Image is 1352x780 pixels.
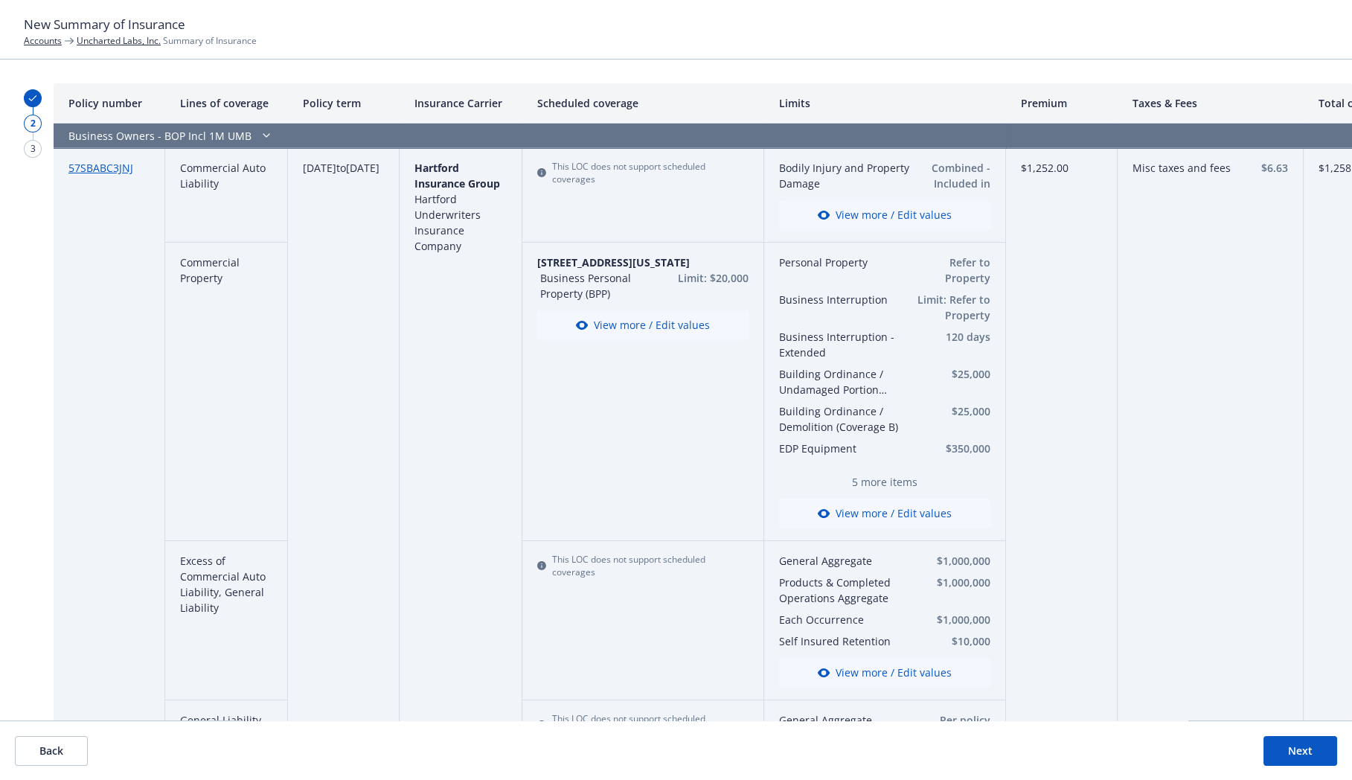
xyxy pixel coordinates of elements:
[153,83,165,123] button: Resize column
[165,83,288,124] div: Lines of coverage
[916,366,991,382] button: $25,000
[779,329,910,360] button: Business Interruption - Extended
[77,34,257,47] span: Summary of Insurance
[637,270,749,286] button: Limit: $20,000
[1106,83,1118,123] button: Resize column
[916,712,991,744] button: Per policy $4,000,000
[764,83,1006,124] div: Limits
[779,633,929,649] button: Self Insured Retention
[752,83,764,123] button: Resize column
[916,160,991,191] button: Combined - Included in GL: Yes 8, 9
[54,124,1006,148] div: Business Owners - BOP Incl 1M UMB
[540,270,631,301] button: Business Personal Property (BPP)
[54,83,165,124] div: Policy number
[779,403,910,435] button: Building Ordinance / Demolition (Coverage B)
[1006,83,1118,124] div: Premium
[537,160,749,185] div: This LOC does not support scheduled coverages
[779,575,929,606] button: Products & Completed Operations Aggregate
[414,161,500,191] span: Hartford Insurance Group
[24,115,42,132] div: 2
[916,255,991,286] button: Refer to Property Schedule
[1292,83,1304,123] button: Resize column
[414,192,481,253] span: Hartford Underwriters Insurance Company
[935,612,990,627] button: $1,000,000
[935,633,990,649] button: $10,000
[165,541,288,700] div: Excess of Commercial Auto Liability, General Liability
[77,34,161,47] a: Uncharted Labs, Inc.
[779,658,990,688] button: View more / Edit values
[1118,83,1304,124] div: Taxes & Fees
[779,441,910,456] button: EDP Equipment
[916,329,991,345] button: 120 days
[303,161,336,175] span: [DATE]
[916,292,991,323] button: Limit: Refer to Property Schedule
[510,83,522,123] button: Resize column
[935,553,990,569] button: $1,000,000
[276,83,288,123] button: Resize column
[779,160,910,191] button: Bodily Injury and Property Damage
[537,255,749,270] button: [STREET_ADDRESS][US_STATE]
[68,161,133,175] a: 57SBABC3JNJ
[1263,736,1337,766] button: Next
[779,553,929,569] button: General Aggregate
[916,403,991,419] button: $25,000
[400,83,522,124] div: Insurance Carrier
[994,83,1006,123] button: Resize column
[165,243,288,541] div: Commercial Property
[779,200,990,230] button: View more / Edit values
[779,366,910,397] button: Building Ordinance / Undamaged Portion (Coverage A)
[165,148,288,243] div: Commercial Auto Liability
[537,553,749,578] div: This LOC does not support scheduled coverages
[1244,160,1289,176] button: $6.63
[522,83,764,124] div: Scheduled coverage
[24,140,42,158] div: 3
[288,83,400,124] div: Policy term
[935,575,990,590] button: $1,000,000
[24,34,62,47] a: Accounts
[779,292,910,307] button: Business Interruption
[779,712,910,728] button: General Aggregate
[537,310,749,340] button: View more / Edit values
[779,474,990,490] span: 5 more items
[24,15,1328,34] h1: New Summary of Insurance
[346,161,379,175] span: [DATE]
[779,612,929,627] button: Each Occurrence
[916,441,991,456] button: $350,000
[779,499,990,528] button: View more / Edit values
[1132,160,1238,176] button: Misc taxes and fees
[537,712,749,738] div: This LOC does not support scheduled coverages
[15,736,88,766] button: Back
[779,255,910,270] button: Personal Property
[388,83,400,123] button: Resize column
